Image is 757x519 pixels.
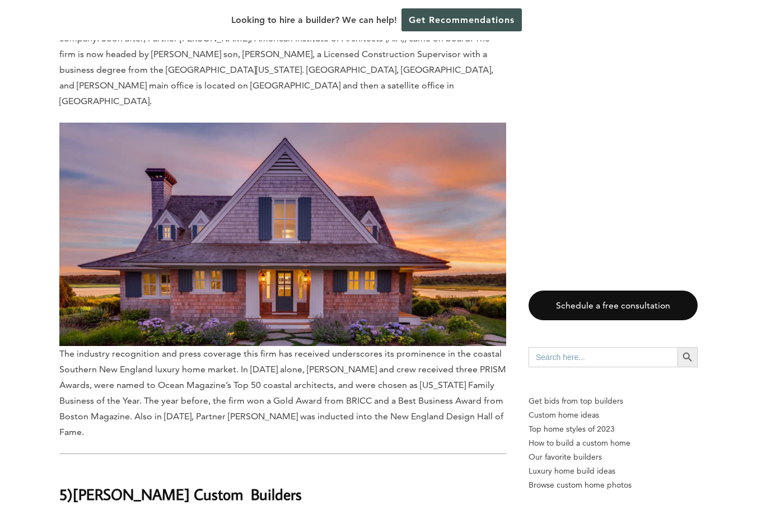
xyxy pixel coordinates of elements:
b: [PERSON_NAME] Custom Builders [73,484,302,504]
a: Custom home ideas [529,408,698,422]
a: Top home styles of 2023 [529,422,698,436]
p: Get bids from top builders [529,394,698,408]
b: 5) [59,484,73,504]
input: Search here... [529,347,677,367]
a: Our favorite builders [529,450,698,464]
a: How to build a custom home [529,436,698,450]
iframe: Drift Widget Chat Controller [701,463,744,506]
a: Luxury home build ideas [529,464,698,478]
a: Browse custom home photos [529,478,698,492]
span: The industry recognition and press coverage this firm has received underscores its prominence in ... [59,123,506,437]
svg: Search [681,351,694,363]
a: Get Recommendations [401,8,522,31]
a: Schedule a free consultation [529,291,698,320]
